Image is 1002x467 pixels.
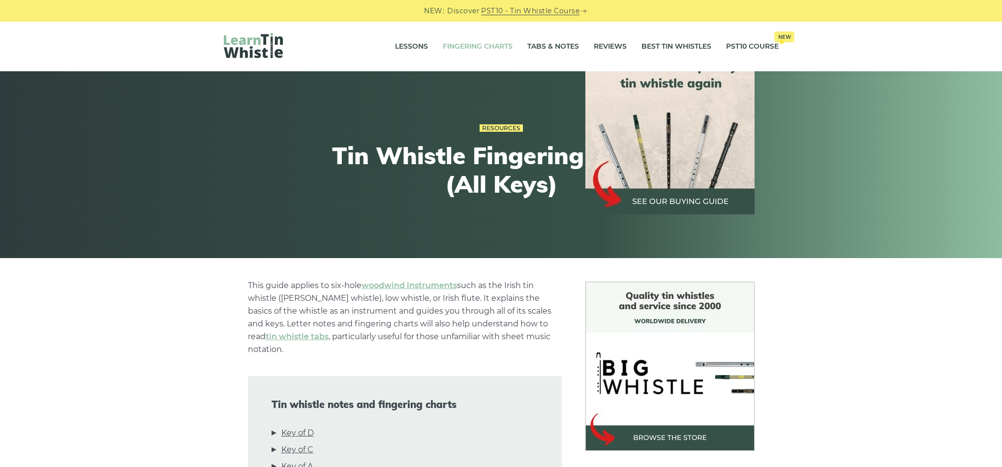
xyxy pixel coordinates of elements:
[320,142,682,198] h1: Tin Whistle Fingering Charts (All Keys)
[272,399,538,410] span: Tin whistle notes and fingering charts
[726,34,779,59] a: PST10 CourseNew
[362,281,457,290] a: woodwind instruments
[395,34,428,59] a: Lessons
[480,124,523,132] a: Resources
[527,34,579,59] a: Tabs & Notes
[585,282,755,451] img: BigWhistle Tin Whistle Store
[281,443,313,456] a: Key of C
[594,34,627,59] a: Reviews
[585,45,755,214] img: tin whistle buying guide
[266,332,329,341] a: tin whistle tabs
[641,34,711,59] a: Best Tin Whistles
[774,31,794,42] span: New
[443,34,513,59] a: Fingering Charts
[224,33,283,58] img: LearnTinWhistle.com
[281,427,314,439] a: Key of D
[248,279,562,356] p: This guide applies to six-hole such as the Irish tin whistle ([PERSON_NAME] whistle), low whistle...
